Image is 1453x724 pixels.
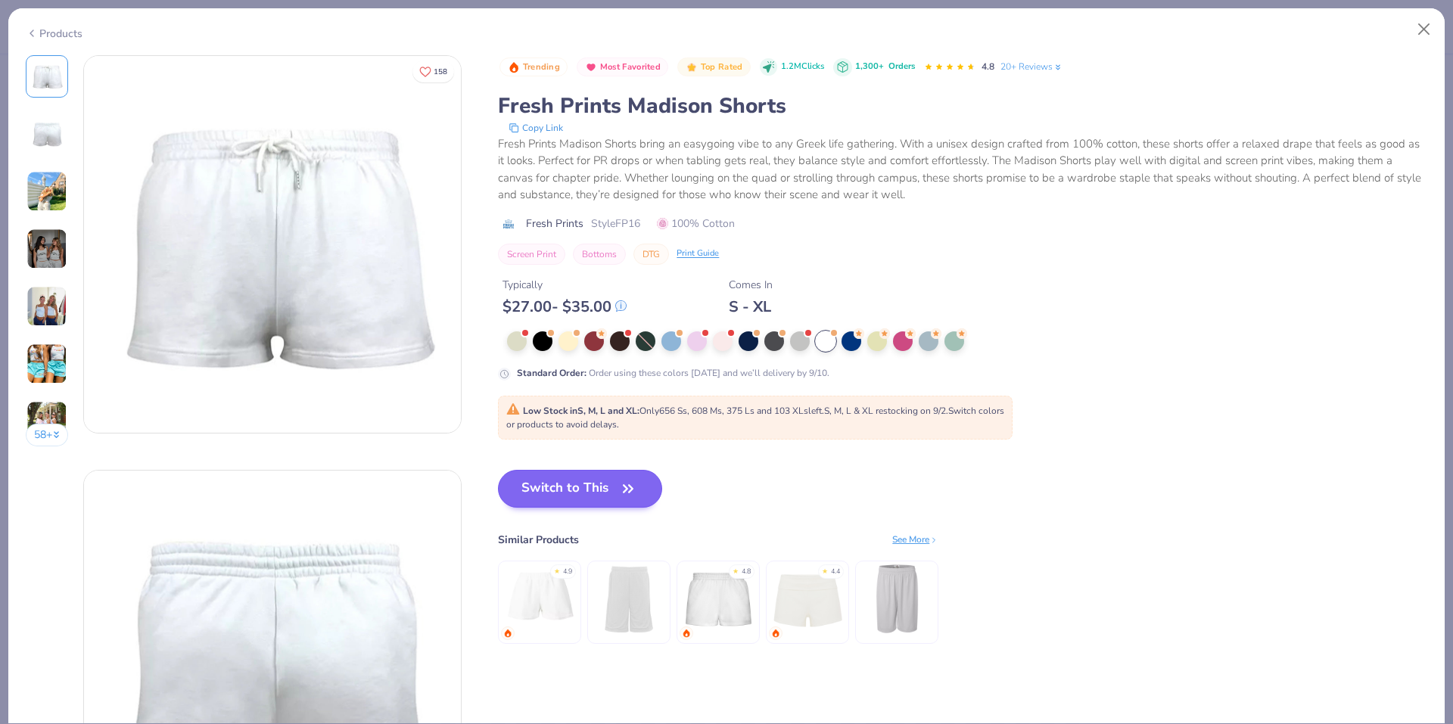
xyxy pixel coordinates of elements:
button: Badge Button [499,57,568,77]
button: Switch to This [498,470,662,508]
span: Most Favorited [600,63,661,71]
img: trending.gif [771,629,780,638]
img: brand logo [498,218,518,230]
span: Style FP16 [591,216,640,231]
img: User generated content [26,401,67,442]
span: Trending [523,63,560,71]
img: Fresh Prints Lindsey Fold-over Lounge Shorts [772,563,844,635]
img: Fresh Prints Terry Shorts [504,563,576,635]
div: Fresh Prints Madison Shorts [498,92,1427,120]
img: Badger Pro Mesh 9" Shorts with Pockets [593,563,665,635]
div: Comes In [729,277,773,293]
button: copy to clipboard [504,120,568,135]
span: Fresh Prints [526,216,583,231]
div: Products [26,26,82,42]
span: Orders [888,61,915,72]
div: 1,300+ [855,61,915,73]
div: Order using these colors [DATE] and we’ll delivery by 9/10. [517,366,829,380]
img: Front [29,58,65,95]
div: ★ [733,567,739,573]
span: 4.8 [982,61,994,73]
button: Like [412,61,454,82]
img: Back [29,116,65,152]
button: Badge Button [677,57,750,77]
div: $ 27.00 - $ 35.00 [502,297,627,316]
img: Top Rated sort [686,61,698,73]
button: Close [1410,15,1439,44]
a: 20+ Reviews [1000,60,1063,73]
div: 4.8 [742,567,751,577]
img: Front [84,56,461,433]
span: 158 [434,68,447,76]
div: 4.8 Stars [924,55,975,79]
div: Print Guide [677,247,719,260]
button: Badge Button [577,57,668,77]
div: 4.9 [563,567,572,577]
div: ★ [822,567,828,573]
img: User generated content [26,343,67,384]
div: Similar Products [498,532,579,548]
img: trending.gif [503,629,512,638]
div: ★ [554,567,560,573]
strong: Low Stock in S, M, L and XL : [523,405,639,417]
img: User generated content [26,286,67,327]
span: Top Rated [701,63,743,71]
img: trending.gif [682,629,691,638]
img: Trending sort [508,61,520,73]
span: 100% Cotton [657,216,735,231]
div: Fresh Prints Madison Shorts bring an easygoing vibe to any Greek life gathering. With a unisex de... [498,135,1427,204]
button: Screen Print [498,244,565,265]
span: 1.2M Clicks [781,61,824,73]
button: DTG [633,244,669,265]
button: 58+ [26,424,69,446]
img: User generated content [26,228,67,269]
img: Fresh Prints Miami Heavyweight Shorts [683,563,755,635]
img: Most Favorited sort [585,61,597,73]
img: Badger B-Core 9" Shorts [861,563,933,635]
div: See More [892,533,938,546]
strong: Standard Order : [517,367,586,379]
span: Only 656 Ss, 608 Ms, 375 Ls and 103 XLs left. S, M, L & XL restocking on 9/2. Switch colors or pr... [506,405,1004,430]
button: Bottoms [573,244,626,265]
div: S - XL [729,297,773,316]
img: User generated content [26,171,67,212]
div: 4.4 [831,567,840,577]
div: Typically [502,277,627,293]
